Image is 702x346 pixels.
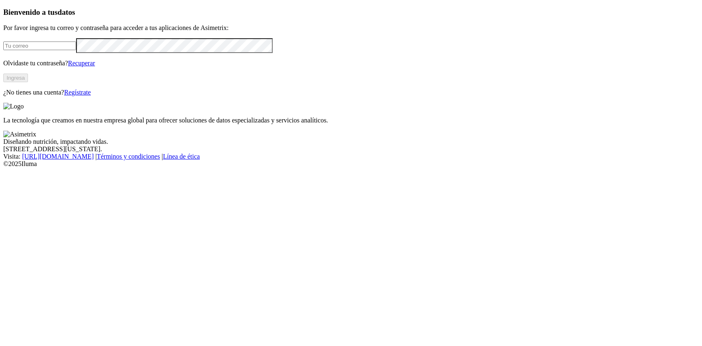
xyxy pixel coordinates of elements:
[3,145,699,153] div: [STREET_ADDRESS][US_STATE].
[3,60,699,67] p: Olvidaste tu contraseña?
[3,42,76,50] input: Tu correo
[3,138,699,145] div: Diseñando nutrición, impactando vidas.
[3,74,28,82] button: Ingresa
[3,117,699,124] p: La tecnología que creamos en nuestra empresa global para ofrecer soluciones de datos especializad...
[22,153,94,160] a: [URL][DOMAIN_NAME]
[64,89,91,96] a: Regístrate
[3,103,24,110] img: Logo
[3,153,699,160] div: Visita : | |
[163,153,200,160] a: Línea de ética
[68,60,95,67] a: Recuperar
[3,24,699,32] p: Por favor ingresa tu correo y contraseña para acceder a tus aplicaciones de Asimetrix:
[3,131,36,138] img: Asimetrix
[3,89,699,96] p: ¿No tienes una cuenta?
[3,8,699,17] h3: Bienvenido a tus
[97,153,160,160] a: Términos y condiciones
[3,160,699,168] div: © 2025 Iluma
[58,8,75,16] span: datos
